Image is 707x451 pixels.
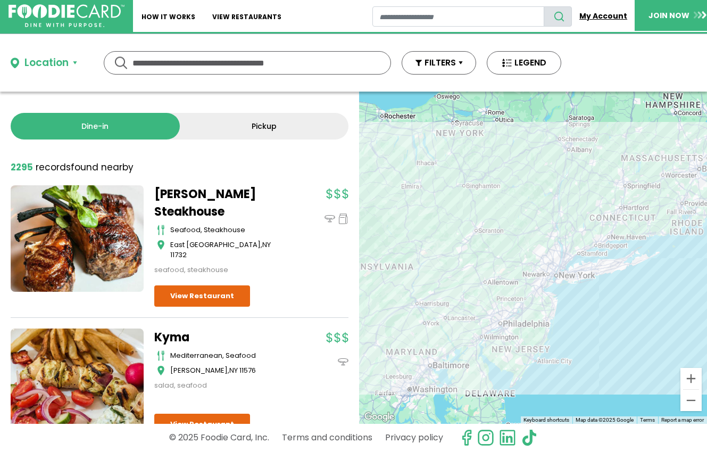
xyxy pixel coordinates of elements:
img: dinein_icon.svg [325,214,335,224]
img: cutlery_icon.svg [157,350,165,361]
button: FILTERS [402,51,476,75]
img: map_icon.svg [157,365,165,376]
img: FoodieCard; Eat, Drink, Save, Donate [9,4,124,28]
button: LEGEND [487,51,561,75]
span: East [GEOGRAPHIC_DATA] [170,240,261,250]
button: Zoom out [680,390,702,411]
a: [PERSON_NAME] Steakhouse [154,185,287,220]
button: Keyboard shortcuts [523,416,569,424]
a: View Restaurant [154,414,250,435]
p: © 2025 Foodie Card, Inc. [169,428,269,447]
img: map_icon.svg [157,240,165,250]
strong: 2295 [11,161,33,174]
button: search [544,6,572,27]
img: pickup_icon.svg [338,214,348,224]
img: dinein_icon.svg [338,357,348,367]
a: Pickup [180,113,349,140]
div: , [170,240,287,260]
a: Open this area in Google Maps (opens a new window) [362,410,397,424]
span: Map data ©2025 Google [576,417,634,423]
img: linkedin.svg [499,429,516,446]
a: Terms and conditions [282,428,372,447]
span: 11732 [170,250,187,260]
a: Privacy policy [385,428,443,447]
div: mediterranean, seafood [170,350,287,361]
a: Terms [640,417,655,423]
a: My Account [572,6,635,26]
span: NY [229,365,238,375]
div: seafood, steakhouse [154,265,287,275]
div: , [170,365,287,376]
div: found nearby [11,161,134,175]
div: salad, seafood [154,380,287,391]
span: [PERSON_NAME] [170,365,228,375]
div: seafood, steakhouse [170,225,287,235]
svg: check us out on facebook [458,429,475,446]
a: Dine-in [11,113,180,140]
img: tiktok.svg [521,429,538,446]
a: View Restaurant [154,285,250,307]
button: Location [11,55,77,71]
span: NY [262,240,271,250]
a: Report a map error [661,417,704,423]
span: records [36,161,71,174]
button: Zoom in [680,368,702,389]
img: Google [362,410,397,424]
img: cutlery_icon.svg [157,225,165,235]
div: Location [24,55,69,71]
span: 11576 [239,365,256,375]
input: restaurant search [372,6,544,27]
a: Kyma [154,329,287,346]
